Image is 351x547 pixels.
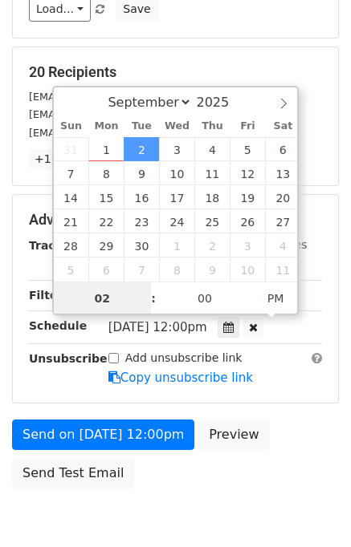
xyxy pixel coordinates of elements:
input: Year [192,95,250,110]
small: [EMAIL_ADDRESS][DOMAIN_NAME] [29,108,208,120]
small: [EMAIL_ADDRESS][DOMAIN_NAME] [29,127,208,139]
span: September 3, 2025 [159,137,194,161]
span: September 28, 2025 [54,233,89,257]
span: September 25, 2025 [194,209,230,233]
span: Wed [159,121,194,132]
span: September 7, 2025 [54,161,89,185]
span: October 1, 2025 [159,233,194,257]
span: September 12, 2025 [230,161,265,185]
span: August 31, 2025 [54,137,89,161]
span: September 1, 2025 [88,137,124,161]
h5: Advanced [29,211,322,229]
span: September 2, 2025 [124,137,159,161]
span: September 23, 2025 [124,209,159,233]
span: : [151,282,156,314]
span: October 8, 2025 [159,257,194,282]
span: [DATE] 12:00pm [108,320,207,334]
span: October 11, 2025 [265,257,300,282]
span: September 6, 2025 [265,137,300,161]
span: October 6, 2025 [88,257,124,282]
a: Preview [198,419,269,450]
a: Send on [DATE] 12:00pm [12,419,194,450]
span: September 27, 2025 [265,209,300,233]
span: September 10, 2025 [159,161,194,185]
span: September 20, 2025 [265,185,300,209]
a: +17 more [29,149,96,169]
span: September 30, 2025 [124,233,159,257]
a: Copy unsubscribe link [108,371,253,385]
input: Hour [54,282,152,314]
iframe: Chat Widget [271,470,351,547]
strong: Filters [29,289,70,302]
span: September 18, 2025 [194,185,230,209]
span: Sat [265,121,300,132]
span: September 24, 2025 [159,209,194,233]
strong: Schedule [29,319,87,332]
span: September 13, 2025 [265,161,300,185]
span: September 17, 2025 [159,185,194,209]
span: September 15, 2025 [88,185,124,209]
span: September 29, 2025 [88,233,124,257]
span: Tue [124,121,159,132]
span: October 2, 2025 [194,233,230,257]
span: October 10, 2025 [230,257,265,282]
span: October 9, 2025 [194,257,230,282]
span: October 7, 2025 [124,257,159,282]
span: September 16, 2025 [124,185,159,209]
span: September 5, 2025 [230,137,265,161]
span: Mon [88,121,124,132]
span: September 14, 2025 [54,185,89,209]
strong: Tracking [29,239,83,252]
span: September 11, 2025 [194,161,230,185]
label: Add unsubscribe link [125,350,243,367]
span: September 9, 2025 [124,161,159,185]
span: October 3, 2025 [230,233,265,257]
a: Send Test Email [12,458,134,488]
span: October 5, 2025 [54,257,89,282]
span: September 19, 2025 [230,185,265,209]
h5: 20 Recipients [29,63,322,81]
input: Minute [156,282,254,314]
strong: Unsubscribe [29,352,108,365]
span: Thu [194,121,230,132]
span: September 21, 2025 [54,209,89,233]
span: September 4, 2025 [194,137,230,161]
span: September 26, 2025 [230,209,265,233]
small: [EMAIL_ADDRESS][DOMAIN_NAME] [29,91,208,103]
span: September 8, 2025 [88,161,124,185]
span: Fri [230,121,265,132]
span: Click to toggle [254,282,298,314]
span: October 4, 2025 [265,233,300,257]
span: September 22, 2025 [88,209,124,233]
span: Sun [54,121,89,132]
